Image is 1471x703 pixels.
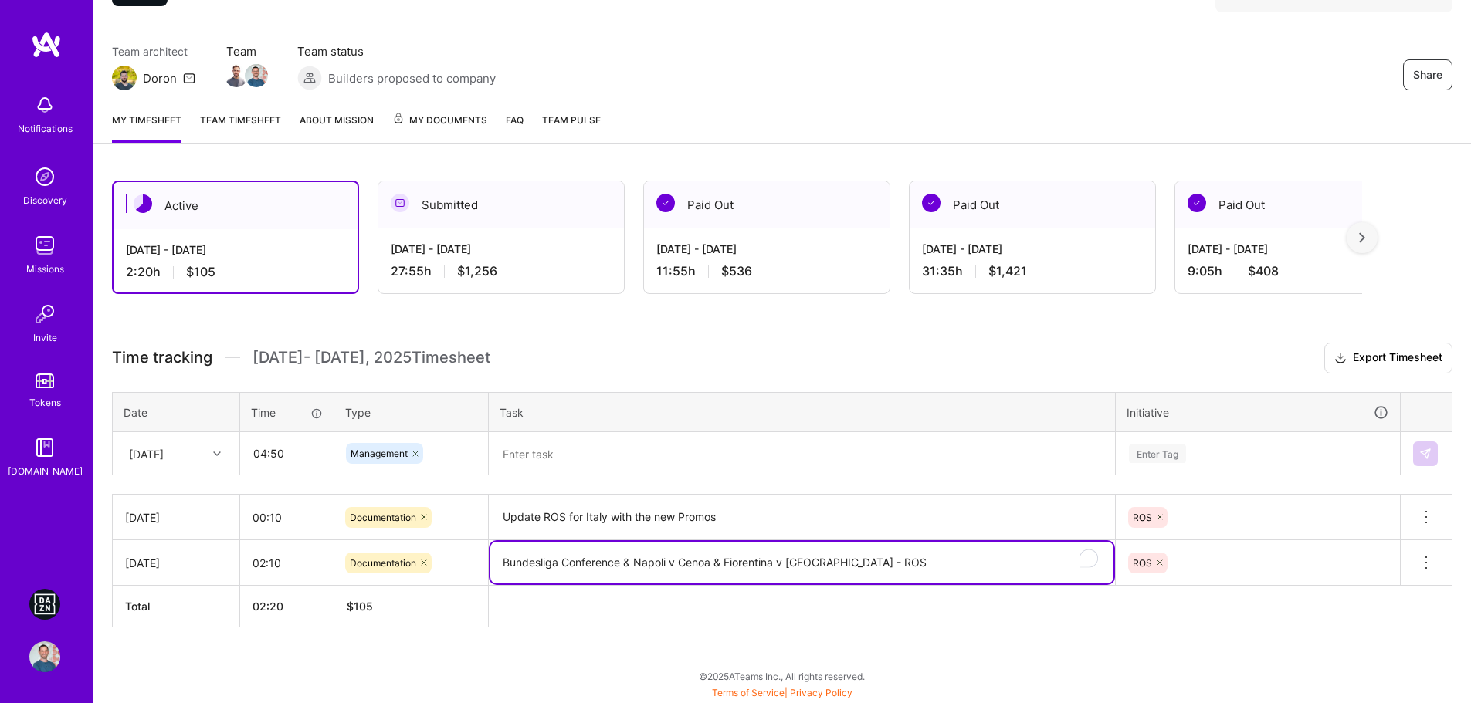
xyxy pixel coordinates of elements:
span: $408 [1248,263,1279,279]
a: Team timesheet [200,112,281,143]
a: Terms of Service [712,687,785,698]
div: 31:35 h [922,263,1143,279]
span: $1,256 [457,263,497,279]
a: DAZN: Event Moderators for Israel Based Team [25,589,64,620]
img: guide book [29,432,60,463]
span: My Documents [392,112,487,129]
span: Management [351,448,408,459]
div: [DATE] [125,509,227,526]
a: FAQ [506,112,524,143]
img: Team Member Avatar [225,64,248,87]
img: User Avatar [29,641,60,672]
div: Enter Tag [1129,441,1186,465]
div: Doron [143,70,177,86]
img: teamwork [29,230,60,261]
img: Team Member Avatar [245,64,268,87]
div: Discovery [23,192,67,208]
div: Missions [26,261,64,277]
div: [DATE] - [DATE] [1188,241,1408,257]
div: [DATE] [125,555,227,571]
img: Submitted [391,194,409,212]
th: Date [113,392,240,432]
img: Submit [1419,448,1432,460]
img: DAZN: Event Moderators for Israel Based Team [29,589,60,620]
span: Team status [297,43,496,59]
div: Time [251,404,323,421]
span: Team Pulse [542,114,601,126]
span: $105 [186,264,215,280]
span: Documentation [350,512,416,523]
img: logo [31,31,62,59]
div: Tokens [29,394,61,411]
div: 27:55 h [391,263,612,279]
div: © 2025 ATeams Inc., All rights reserved. [93,657,1471,695]
img: Paid Out [656,194,675,212]
img: tokens [36,373,54,388]
img: Active [134,194,152,213]
div: 9:05 h [1188,263,1408,279]
span: Team architect [112,43,195,59]
a: My timesheet [112,112,181,143]
span: Time tracking [112,348,212,367]
button: Export Timesheet [1324,343,1452,373]
a: Team Member Avatar [246,63,266,89]
img: discovery [29,161,60,192]
th: Total [113,586,240,627]
a: Team Member Avatar [226,63,246,89]
div: Notifications [18,120,73,137]
div: [DOMAIN_NAME] [8,463,83,479]
a: My Documents [392,112,487,143]
img: Paid Out [1188,194,1206,212]
div: Invite [33,330,57,346]
input: HH:MM [240,497,334,538]
th: Task [489,392,1116,432]
div: Paid Out [910,181,1155,228]
textarea: To enrich screen reader interactions, please activate Accessibility in Grammarly extension settings [490,542,1113,583]
span: [DATE] - [DATE] , 2025 Timesheet [253,348,490,367]
a: Team Pulse [542,112,601,143]
a: User Avatar [25,641,64,672]
input: HH:MM [240,542,334,583]
i: icon Mail [183,72,195,84]
img: Team Architect [112,66,137,90]
div: [DATE] - [DATE] [126,242,345,258]
div: 11:55 h [656,263,877,279]
a: About Mission [300,112,374,143]
th: 02:20 [240,586,334,627]
div: Active [114,182,358,229]
span: Share [1413,67,1442,83]
div: Initiative [1127,404,1389,421]
div: [DATE] - [DATE] [656,241,877,257]
div: [DATE] - [DATE] [922,241,1143,257]
span: ROS [1133,557,1152,569]
img: Invite [29,299,60,330]
img: Paid Out [922,194,941,212]
i: icon Chevron [213,450,221,458]
span: Team [226,43,266,59]
div: 2:20 h [126,264,345,280]
img: right [1359,232,1365,243]
span: Builders proposed to company [328,70,496,86]
span: $536 [721,263,752,279]
img: Builders proposed to company [297,66,322,90]
textarea: Update ROS for Italy with the new Promos [490,496,1113,539]
div: Paid Out [1175,181,1421,228]
span: $ 105 [347,600,373,613]
a: Privacy Policy [790,687,852,698]
span: Documentation [350,557,416,569]
span: | [712,687,852,698]
i: icon Download [1334,350,1347,367]
input: HH:MM [241,433,333,474]
button: Share [1403,59,1452,90]
div: Paid Out [644,181,890,228]
span: ROS [1133,512,1152,523]
div: [DATE] [129,445,164,461]
img: bell [29,90,60,120]
div: [DATE] - [DATE] [391,241,612,257]
th: Type [334,392,489,432]
div: Submitted [378,181,624,228]
span: $1,421 [988,263,1027,279]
